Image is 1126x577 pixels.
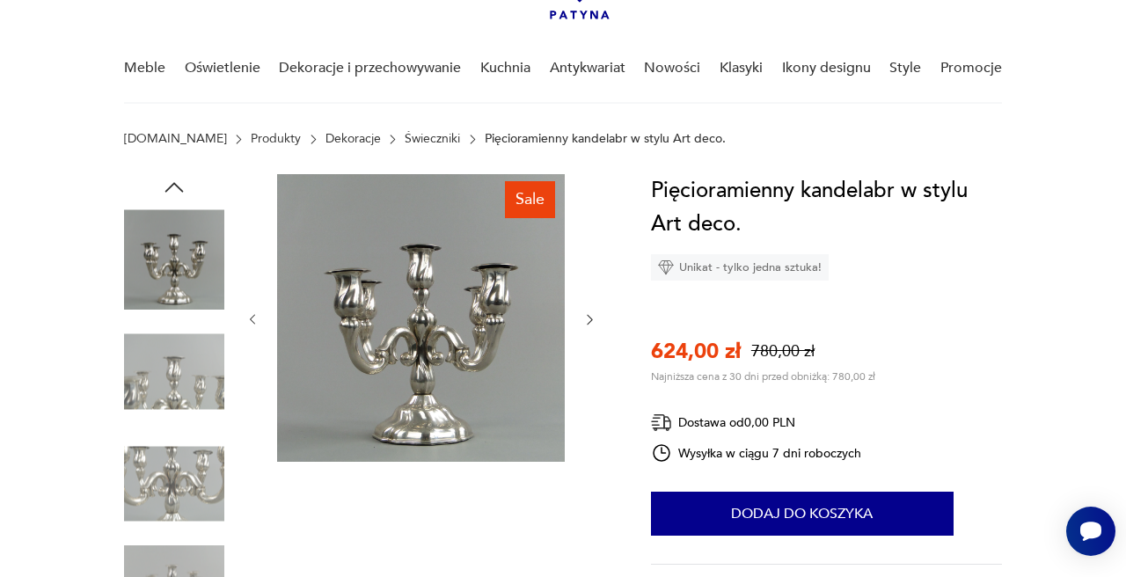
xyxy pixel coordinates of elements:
a: Style [889,34,921,102]
p: Pięcioramienny kandelabr w stylu Art deco. [485,132,726,146]
iframe: Smartsupp widget button [1066,507,1115,556]
a: Świeczniki [405,132,460,146]
a: Kuchnia [480,34,530,102]
a: Klasyki [720,34,763,102]
img: Ikona diamentu [658,259,674,275]
a: Ikony designu [782,34,871,102]
a: Produkty [251,132,301,146]
img: Zdjęcie produktu Pięcioramienny kandelabr w stylu Art deco. [277,174,565,462]
img: Zdjęcie produktu Pięcioramienny kandelabr w stylu Art deco. [124,434,224,534]
p: Najniższa cena z 30 dni przed obniżką: 780,00 zł [651,369,875,383]
a: Oświetlenie [185,34,260,102]
div: Sale [505,181,555,218]
p: 780,00 zł [751,340,815,362]
img: Zdjęcie produktu Pięcioramienny kandelabr w stylu Art deco. [124,209,224,310]
img: Ikona dostawy [651,412,672,434]
div: Wysyłka w ciągu 7 dni roboczych [651,442,862,464]
a: Promocje [940,34,1002,102]
img: Zdjęcie produktu Pięcioramienny kandelabr w stylu Art deco. [124,322,224,422]
a: Dekoracje i przechowywanie [279,34,461,102]
div: Unikat - tylko jedna sztuka! [651,254,829,281]
a: Dekoracje [325,132,381,146]
p: 624,00 zł [651,337,741,366]
a: Nowości [644,34,700,102]
div: Dostawa od 0,00 PLN [651,412,862,434]
h1: Pięcioramienny kandelabr w stylu Art deco. [651,174,1002,241]
button: Dodaj do koszyka [651,492,954,536]
a: [DOMAIN_NAME] [124,132,227,146]
a: Meble [124,34,165,102]
a: Antykwariat [550,34,625,102]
